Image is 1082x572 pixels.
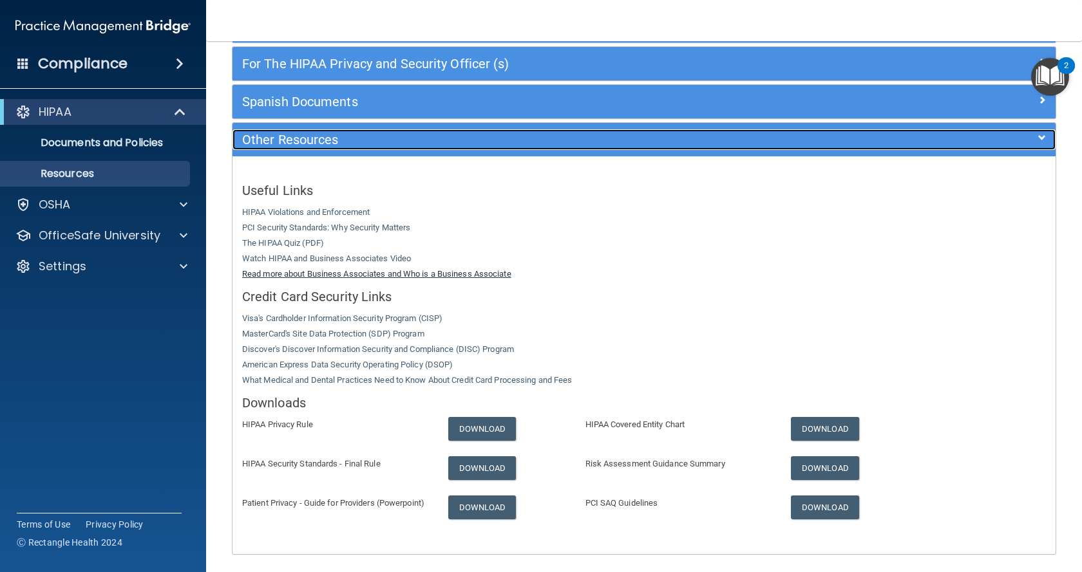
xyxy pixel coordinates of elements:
h5: Downloads [242,396,1046,410]
h5: Spanish Documents [242,95,840,109]
p: HIPAA Security Standards - Final Rule [242,456,429,472]
div: 2 [1064,66,1068,82]
a: HIPAA [15,104,187,120]
a: Read more about Business Associates and Who is a Business Associate [242,269,511,279]
a: HIPAA Violations and Enforcement [242,207,370,217]
a: Download [448,417,517,441]
a: Watch HIPAA and Business Associates Video [242,254,411,263]
a: Spanish Documents [242,91,1046,112]
a: Other Resources [242,129,1046,150]
a: Download [448,456,517,480]
a: Terms of Use [17,518,70,531]
a: Download [791,417,859,441]
p: Settings [39,259,86,274]
a: Download [448,495,517,519]
p: Risk Assessment Guidance Summary [585,456,772,472]
a: The HIPAA Quiz (PDF) [242,238,324,248]
a: PCI Security Standards: Why Security Matters [242,223,410,232]
a: Download [791,456,859,480]
span: Ⓒ Rectangle Health 2024 [17,536,122,549]
img: PMB logo [15,14,191,39]
h5: Other Resources [242,133,840,147]
p: PCI SAQ Guidelines [585,495,772,511]
h5: For The HIPAA Privacy and Security Officer (s) [242,57,840,71]
p: Patient Privacy - Guide for Providers (Powerpoint) [242,495,429,511]
a: Visa's Cardholder Information Security Program (CISP) [242,313,442,323]
p: Documents and Policies [8,136,184,149]
a: Discover's Discover Information Security and Compliance (DISC) Program [242,344,514,354]
a: Download [791,495,859,519]
a: Settings [15,259,187,274]
p: OfficeSafe University [39,228,160,243]
a: American Express Data Security Operating Policy (DSOP) [242,360,453,369]
p: HIPAA Covered Entity Chart [585,417,772,432]
p: HIPAA Privacy Rule [242,417,429,432]
a: OfficeSafe University [15,228,187,243]
a: What Medical and Dental Practices Need to Know About Credit Card Processing and Fees [242,375,572,385]
h5: Credit Card Security Links [242,290,1046,304]
p: HIPAA [39,104,71,120]
a: For The HIPAA Privacy and Security Officer (s) [242,53,1046,74]
iframe: Drift Widget Chat Controller [859,481,1067,532]
a: Privacy Policy [86,518,144,531]
a: MasterCard's Site Data Protection (SDP) Program [242,329,424,338]
button: Open Resource Center, 2 new notifications [1031,58,1069,96]
h5: Useful Links [242,183,1046,198]
h4: Compliance [38,55,128,73]
p: Resources [8,167,184,180]
p: OSHA [39,197,71,212]
a: OSHA [15,197,187,212]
